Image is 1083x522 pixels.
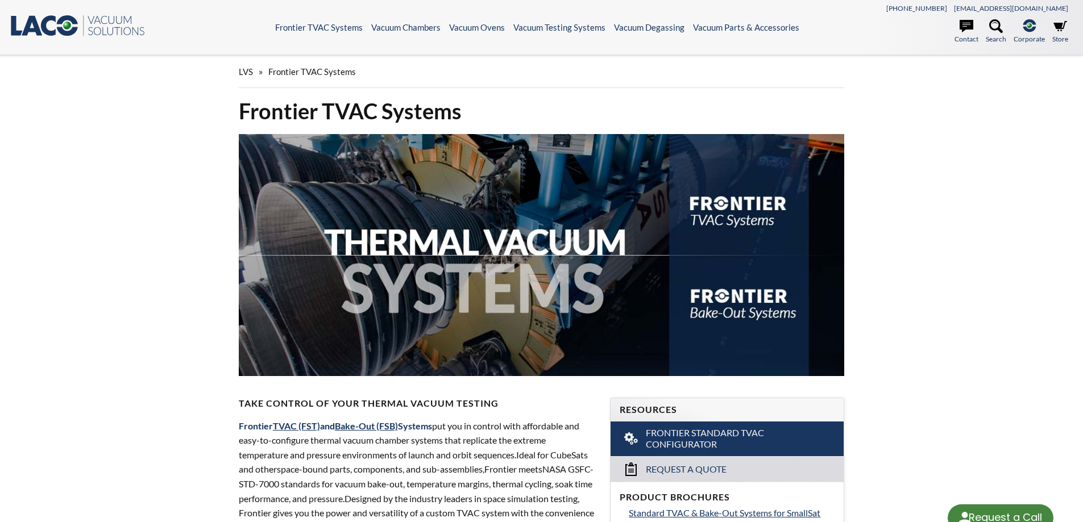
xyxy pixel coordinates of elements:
[239,420,432,431] span: Frontier and Systems
[277,463,484,474] span: space-bound parts, components, and sub-assemblies,
[646,427,810,451] span: Frontier Standard TVAC Configurator
[239,463,594,503] span: NASA GSFC-STD-7000 standards for vacuum bake-out, temperature margins, thermal cycling, soak time...
[239,66,253,77] span: LVS
[268,66,356,77] span: Frontier TVAC Systems
[371,22,441,32] a: Vacuum Chambers
[1052,19,1068,44] a: Store
[611,421,844,457] a: Frontier Standard TVAC Configurator
[954,4,1068,12] a: [EMAIL_ADDRESS][DOMAIN_NAME]
[516,449,524,460] span: Id
[239,435,588,474] span: xtreme temperature and pressure environments of launch and orbit sequences. eal for CubeSats and ...
[239,97,845,125] h1: Frontier TVAC Systems
[614,22,684,32] a: Vacuum Degassing
[629,507,820,518] span: Standard TVAC & Bake-Out Systems for SmallSat
[955,19,978,44] a: Contact
[886,4,947,12] a: [PHONE_NUMBER]
[629,506,835,520] a: Standard TVAC & Bake-Out Systems for SmallSat
[273,420,320,431] a: TVAC (FST)
[239,134,845,376] img: Thermal Vacuum Systems header
[335,420,398,431] a: Bake-Out (FSB)
[986,19,1006,44] a: Search
[620,404,835,416] h4: Resources
[275,22,363,32] a: Frontier TVAC Systems
[239,398,597,410] h4: Take Control of Your Thermal Vacuum Testing
[611,456,844,482] a: Request a Quote
[513,22,605,32] a: Vacuum Testing Systems
[620,491,835,503] h4: Product Brochures
[646,463,727,475] span: Request a Quote
[1014,34,1045,44] span: Corporate
[449,22,505,32] a: Vacuum Ovens
[693,22,799,32] a: Vacuum Parts & Accessories
[239,56,845,88] div: »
